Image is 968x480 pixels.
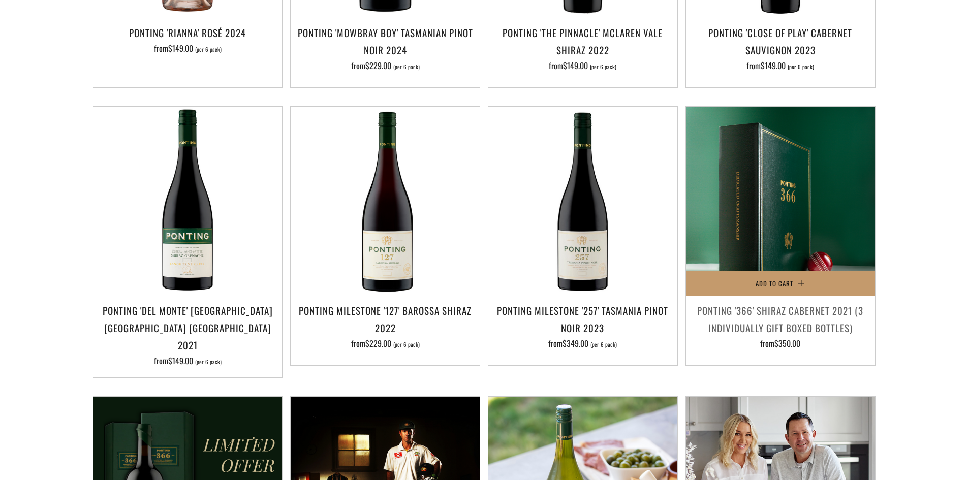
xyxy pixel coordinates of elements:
[93,24,283,75] a: Ponting 'Rianna' Rosé 2024 from$149.00 (per 6 pack)
[493,302,672,336] h3: Ponting Milestone '257' Tasmania Pinot Noir 2023
[563,59,588,72] span: $149.00
[99,302,277,354] h3: Ponting 'Del Monte' [GEOGRAPHIC_DATA] [GEOGRAPHIC_DATA] [GEOGRAPHIC_DATA] 2021
[590,64,616,70] span: (per 6 pack)
[365,59,391,72] span: $229.00
[195,47,222,52] span: (per 6 pack)
[291,24,480,75] a: Ponting 'Mowbray Boy' Tasmanian Pinot Noir 2024 from$229.00 (per 6 pack)
[563,337,588,349] span: $349.00
[291,302,480,353] a: Ponting Milestone '127' Barossa Shiraz 2022 from$229.00 (per 6 pack)
[756,278,793,289] span: Add to Cart
[760,337,800,349] span: from
[488,24,677,75] a: Ponting 'The Pinnacle' McLaren Vale Shiraz 2022 from$149.00 (per 6 pack)
[691,302,870,336] h3: Ponting '366' Shiraz Cabernet 2021 (3 individually gift boxed bottles)
[154,42,222,54] span: from
[393,342,420,347] span: (per 6 pack)
[195,359,222,365] span: (per 6 pack)
[488,302,677,353] a: Ponting Milestone '257' Tasmania Pinot Noir 2023 from$349.00 (per 6 pack)
[168,355,193,367] span: $149.00
[99,24,277,41] h3: Ponting 'Rianna' Rosé 2024
[590,342,617,347] span: (per 6 pack)
[493,24,672,58] h3: Ponting 'The Pinnacle' McLaren Vale Shiraz 2022
[746,59,814,72] span: from
[296,302,475,336] h3: Ponting Milestone '127' Barossa Shiraz 2022
[691,24,870,58] h3: Ponting 'Close of Play' Cabernet Sauvignon 2023
[168,42,193,54] span: $149.00
[296,24,475,58] h3: Ponting 'Mowbray Boy' Tasmanian Pinot Noir 2024
[365,337,391,349] span: $229.00
[351,59,420,72] span: from
[93,302,283,365] a: Ponting 'Del Monte' [GEOGRAPHIC_DATA] [GEOGRAPHIC_DATA] [GEOGRAPHIC_DATA] 2021 from$149.00 (per 6...
[351,337,420,349] span: from
[788,64,814,70] span: (per 6 pack)
[686,24,875,75] a: Ponting 'Close of Play' Cabernet Sauvignon 2023 from$149.00 (per 6 pack)
[549,59,616,72] span: from
[686,271,875,296] button: Add to Cart
[393,64,420,70] span: (per 6 pack)
[774,337,800,349] span: $350.00
[686,302,875,353] a: Ponting '366' Shiraz Cabernet 2021 (3 individually gift boxed bottles) from$350.00
[154,355,222,367] span: from
[761,59,786,72] span: $149.00
[548,337,617,349] span: from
